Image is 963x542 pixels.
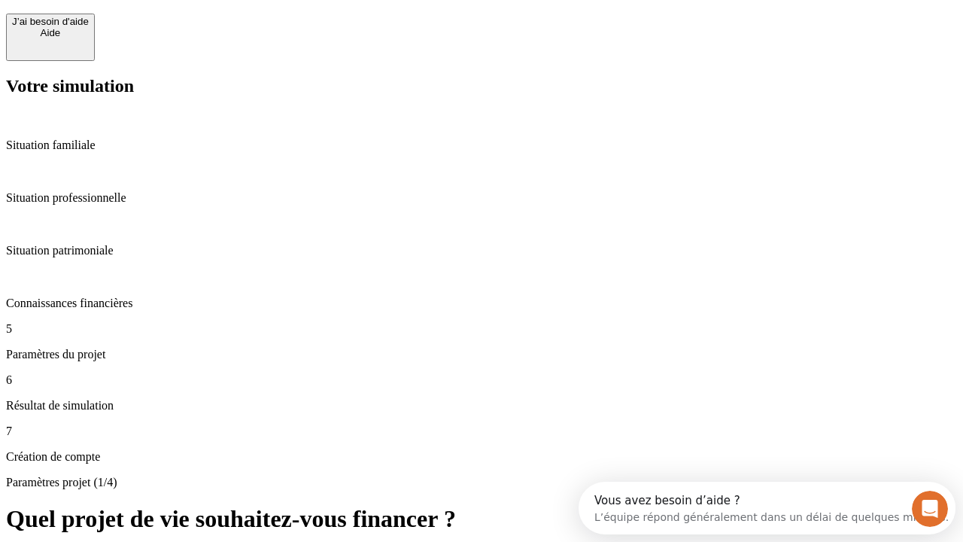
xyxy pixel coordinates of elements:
[12,16,89,27] div: J’ai besoin d'aide
[16,13,370,25] div: Vous avez besoin d’aide ?
[6,322,957,336] p: 5
[579,482,955,534] iframe: Intercom live chat discovery launcher
[6,297,957,310] p: Connaissances financières
[6,139,957,152] p: Situation familiale
[16,25,370,41] div: L’équipe répond généralement dans un délai de quelques minutes.
[6,399,957,413] p: Résultat de simulation
[6,373,957,387] p: 6
[6,244,957,257] p: Situation patrimoniale
[6,450,957,464] p: Création de compte
[6,6,415,47] div: Ouvrir le Messenger Intercom
[6,425,957,438] p: 7
[912,491,948,527] iframe: Intercom live chat
[6,505,957,533] h1: Quel projet de vie souhaitez-vous financer ?
[6,14,95,61] button: J’ai besoin d'aideAide
[6,191,957,205] p: Situation professionnelle
[6,476,957,489] p: Paramètres projet (1/4)
[6,76,957,96] h2: Votre simulation
[6,348,957,361] p: Paramètres du projet
[12,27,89,38] div: Aide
